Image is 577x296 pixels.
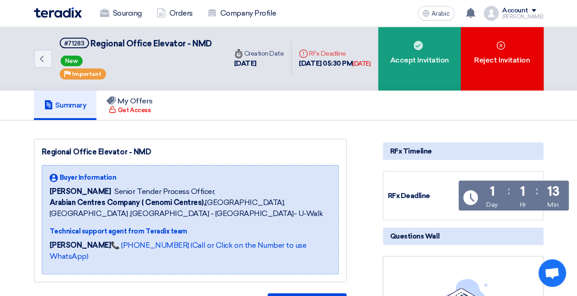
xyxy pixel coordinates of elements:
[431,11,450,17] span: Arabic
[353,59,370,68] div: [DATE]
[538,259,566,287] div: Open chat
[299,50,346,57] font: RFx Deadline
[234,58,284,69] div: [DATE]
[72,71,101,77] span: Important
[547,185,559,198] div: 13
[118,106,151,115] font: Get Access
[234,50,284,57] font: Creation Date
[50,241,307,261] a: 📞 [PHONE_NUMBER] (Call or Click on the Number to use WhatsApp)
[502,14,543,19] div: [PERSON_NAME]
[535,182,538,199] div: :
[169,8,193,19] font: Orders
[114,186,215,197] span: Senior Tender Process Officer,
[388,191,457,201] div: RFx Deadline
[60,38,212,49] h5: Regional Office Elevator - NMD
[50,241,111,250] strong: [PERSON_NAME]
[383,142,543,160] div: RFx Timeline
[34,7,82,18] img: Teradix logo
[519,200,526,210] div: Hr
[220,8,276,19] font: Company Profile
[484,6,499,21] img: profile_test.png
[50,198,206,207] b: Arabian Centres Company ( Cenomi Centres),
[149,3,200,23] a: Orders
[50,186,111,197] span: [PERSON_NAME]
[34,91,97,120] a: Summary
[96,91,163,120] a: My Offers Get Access
[490,185,495,198] div: 1
[113,8,142,19] font: Sourcing
[42,147,339,158] div: Regional Office Elevator - NMD
[508,182,510,199] div: :
[474,55,530,66] font: Reject Invitation
[547,200,559,210] div: Min
[64,40,84,46] div: #71283
[486,200,498,210] div: Day
[502,7,528,15] div: Account
[50,198,323,218] font: [GEOGRAPHIC_DATA], [GEOGRAPHIC_DATA] ,[GEOGRAPHIC_DATA] - [GEOGRAPHIC_DATA]- U-Walk
[55,101,87,109] font: Summary
[418,6,454,21] button: Arabic
[90,39,212,49] span: Regional Office Elevator - NMD
[520,185,525,198] div: 1
[118,97,153,105] font: My Offers
[60,173,117,182] span: Buyer Information
[93,3,149,23] a: Sourcing
[390,55,449,66] font: Accept Invitation
[61,56,83,66] span: New
[50,227,331,236] div: Technical support agent from Teradix team
[299,59,353,68] font: [DATE] 05:30 PM
[390,232,439,240] font: Questions Wall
